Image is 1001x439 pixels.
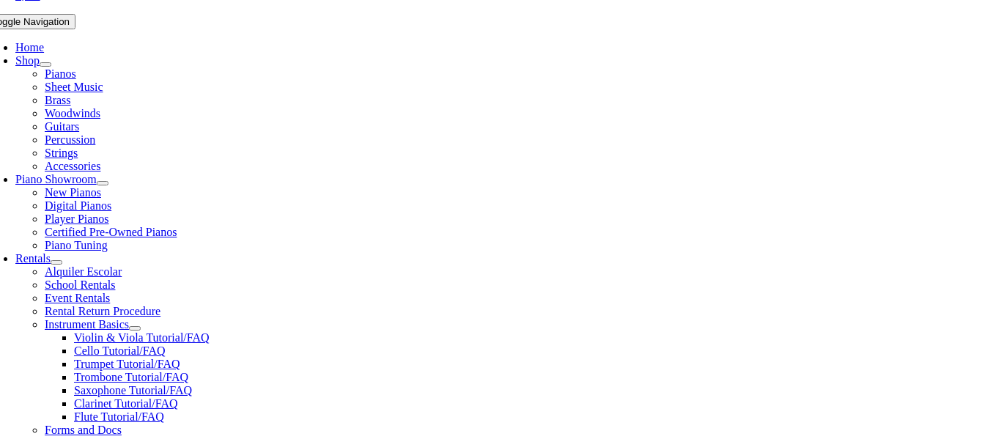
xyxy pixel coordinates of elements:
[45,199,111,212] a: Digital Pianos
[45,160,100,172] a: Accessories
[74,384,192,396] a: Saxophone Tutorial/FAQ
[45,239,108,251] a: Piano Tuning
[51,260,62,265] button: Open submenu of Rentals
[45,147,78,159] a: Strings
[45,67,76,80] a: Pianos
[15,252,51,265] a: Rentals
[15,41,44,54] a: Home
[45,94,71,106] a: Brass
[74,358,180,370] a: Trumpet Tutorial/FAQ
[45,318,129,331] a: Instrument Basics
[74,397,178,410] a: Clarinet Tutorial/FAQ
[45,226,177,238] a: Certified Pre-Owned Pianos
[45,186,101,199] a: New Pianos
[45,292,110,304] a: Event Rentals
[15,54,40,67] a: Shop
[74,410,164,423] a: Flute Tutorial/FAQ
[45,120,79,133] a: Guitars
[74,344,166,357] a: Cello Tutorial/FAQ
[45,265,122,278] a: Alquiler Escolar
[15,173,97,185] a: Piano Showroom
[40,62,51,67] button: Open submenu of Shop
[45,81,103,93] a: Sheet Music
[97,181,108,185] button: Open submenu of Piano Showroom
[74,331,210,344] a: Violin & Viola Tutorial/FAQ
[45,305,160,317] a: Rental Return Procedure
[45,133,95,146] a: Percussion
[45,213,109,225] a: Player Pianos
[74,371,188,383] a: Trombone Tutorial/FAQ
[129,326,141,331] button: Open submenu of Instrument Basics
[45,278,115,291] a: School Rentals
[45,107,100,119] a: Woodwinds
[45,424,122,436] a: Forms and Docs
